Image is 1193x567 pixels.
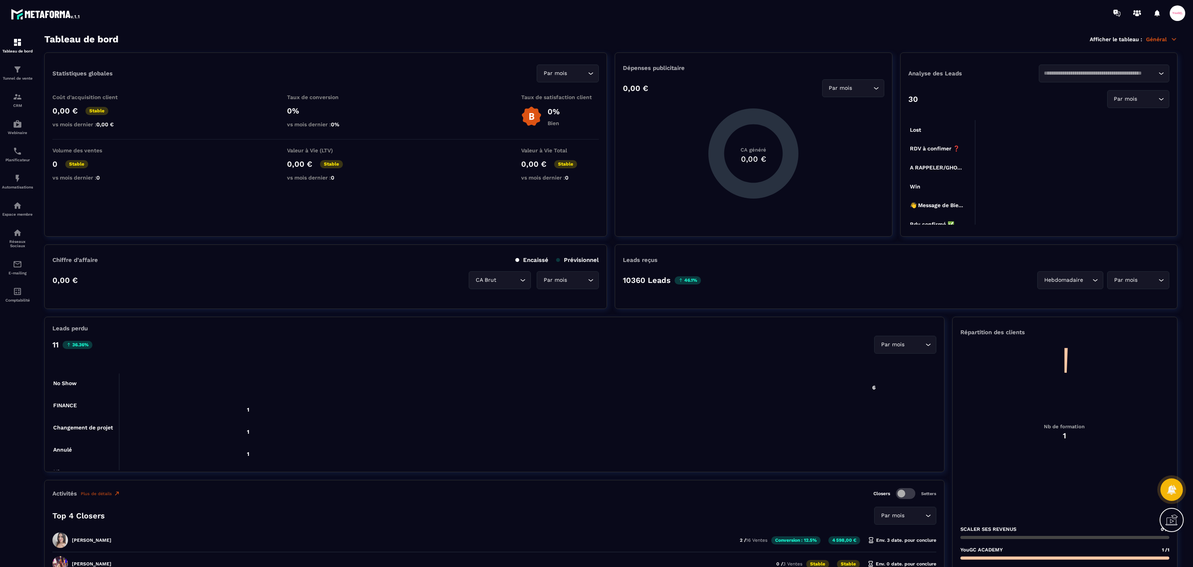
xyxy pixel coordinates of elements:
p: Tableau de bord [2,49,33,53]
p: Closers [873,491,890,496]
span: Par mois [1112,95,1139,103]
a: formationformationTableau de bord [2,32,33,59]
tspan: Rdv confirmé ✅ [910,221,954,228]
div: Search for option [874,507,936,525]
input: Search for option [498,276,518,284]
tspan: A RAPPELER/GHO... [910,164,962,171]
tspan: 👋 Message de Bie... [910,202,963,209]
img: hourglass.f4cb2624.svg [868,537,874,543]
input: Search for option [854,84,871,92]
tspan: Changement de projet [53,424,113,431]
img: email [13,260,22,269]
tspan: Annulé [53,447,72,453]
p: 30 [908,94,918,104]
p: Chiffre d’affaire [52,256,98,263]
p: Afficher le tableau : [1090,36,1142,42]
p: Planificateur [2,158,33,162]
span: 0 [331,174,334,181]
p: CRM [2,103,33,108]
p: Env. 0 date. pour conclure [868,561,936,567]
p: Valeur à Vie Total [521,147,599,154]
p: 0,00 € [287,159,312,169]
p: Activités [52,490,77,497]
p: Leads perdu [52,325,88,332]
p: Encaissé [515,256,548,263]
input: Search for option [906,340,923,349]
a: accountantaccountantComptabilité [2,281,33,308]
tspan: Lost [910,127,921,133]
span: CA Brut [474,276,498,284]
p: vs mois dernier : [287,121,365,127]
p: 0% [287,106,365,115]
span: Par mois [542,276,569,284]
div: Search for option [822,79,884,97]
p: Général [1146,36,1177,43]
div: Search for option [537,65,599,82]
tspan: FINANCE [53,402,77,408]
h3: Tableau de bord [44,34,118,45]
div: Search for option [874,336,936,354]
input: Search for option [1085,276,1090,284]
p: [PERSON_NAME] [72,537,111,543]
span: Par mois [1112,276,1139,284]
p: vs mois dernier : [52,121,130,127]
p: vs mois dernier : [287,174,365,181]
span: Par mois [542,69,569,78]
img: formation [13,92,22,101]
p: Taux de satisfaction client [521,94,599,100]
p: Taux de conversion [287,94,365,100]
tspan: No Show [53,380,77,386]
a: emailemailE-mailing [2,254,33,281]
tspan: RDV à confimer ❓ [910,145,960,152]
p: vs mois dernier : [52,174,130,181]
p: Setters [921,491,936,496]
p: Bien [548,120,560,126]
a: social-networksocial-networkRéseaux Sociaux [2,222,33,254]
p: Prévisionnel [556,256,599,263]
span: 0,00 € [96,121,114,127]
a: automationsautomationsEspace membre [2,195,33,222]
input: Search for option [569,276,586,284]
p: Espace membre [2,212,33,216]
input: Search for option [1139,95,1156,103]
p: 0 / [776,561,802,567]
a: formationformationCRM [2,86,33,113]
p: SCALER SES REVENUS [960,526,1016,532]
div: Search for option [1037,271,1103,289]
input: Search for option [1044,69,1156,78]
img: social-network [13,228,22,237]
p: Volume des ventes [52,147,130,154]
div: Search for option [469,271,531,289]
p: Coût d'acquisition client [52,94,130,100]
img: narrow-up-right-o.6b7c60e2.svg [114,490,120,497]
span: Par mois [827,84,854,92]
span: Par mois [879,511,906,520]
p: Webinaire [2,131,33,135]
span: 0 [96,174,100,181]
span: Par mois [879,340,906,349]
input: Search for option [1139,276,1156,284]
span: 1 /1 [1162,547,1169,553]
p: Analyse des Leads [908,70,1039,77]
p: Statistiques globales [52,70,113,77]
p: Stable [320,160,343,168]
div: Search for option [1039,65,1169,82]
p: 0,00 € [623,84,648,93]
a: Plus de détails [81,490,120,497]
p: Dépenses publicitaire [623,65,884,72]
img: logo [11,7,81,21]
p: Stable [85,107,108,115]
div: Search for option [537,271,599,289]
div: Search for option [1107,90,1169,108]
p: Répartition des clients [960,329,1169,336]
p: 46.1% [675,276,701,284]
p: 0% [548,107,560,116]
p: Stable [65,160,88,168]
p: Conversion : 12.5% [771,536,821,544]
p: Stable [554,160,577,168]
p: Automatisations [2,185,33,189]
p: E-mailing [2,271,33,275]
a: formationformationTunnel de vente [2,59,33,86]
p: Valeur à Vie (LTV) [287,147,365,154]
img: formation [13,38,22,47]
